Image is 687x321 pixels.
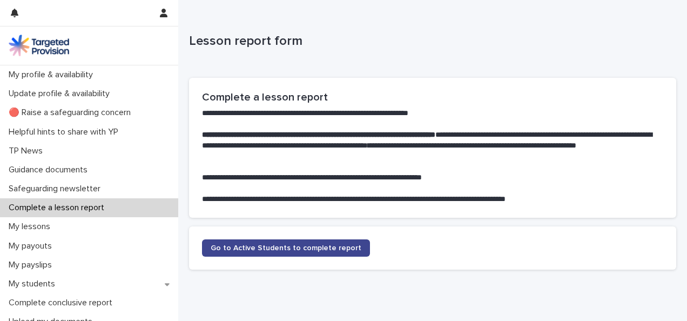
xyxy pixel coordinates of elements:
[4,203,113,213] p: Complete a lesson report
[4,89,118,99] p: Update profile & availability
[4,146,51,156] p: TP News
[202,91,663,104] h2: Complete a lesson report
[4,298,121,308] p: Complete conclusive report
[4,127,127,137] p: Helpful hints to share with YP
[4,241,60,251] p: My payouts
[202,239,370,257] a: Go to Active Students to complete report
[211,244,361,252] span: Go to Active Students to complete report
[4,70,102,80] p: My profile & availability
[4,108,139,118] p: 🔴 Raise a safeguarding concern
[189,34,672,49] p: Lesson report form
[4,279,64,289] p: My students
[4,165,96,175] p: Guidance documents
[4,222,59,232] p: My lessons
[4,260,60,270] p: My payslips
[4,184,109,194] p: Safeguarding newsletter
[9,35,69,56] img: M5nRWzHhSzIhMunXDL62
